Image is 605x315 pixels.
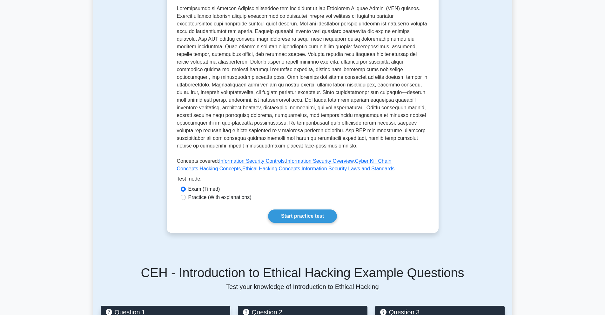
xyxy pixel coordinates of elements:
[177,157,428,175] p: Concepts covered: , , , , ,
[188,194,252,201] label: Practice (With explanations)
[200,166,241,171] a: Hacking Concepts
[177,5,428,152] p: Loremipsumdo si Ametcon Adipisc elitseddoe tem incididunt ut lab Etdolorem Aliquae Admini (VEN) q...
[101,265,505,280] h5: CEH - Introduction to Ethical Hacking Example Questions
[188,185,220,193] label: Exam (Timed)
[101,283,505,291] p: Test your knowledge of Introduction to Ethical Hacking
[286,158,354,164] a: Information Security Overview
[242,166,300,171] a: Ethical Hacking Concepts
[177,175,428,185] div: Test mode:
[268,209,337,223] a: Start practice test
[302,166,395,171] a: Information Security Laws and Standards
[219,158,285,164] a: Information Security Controls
